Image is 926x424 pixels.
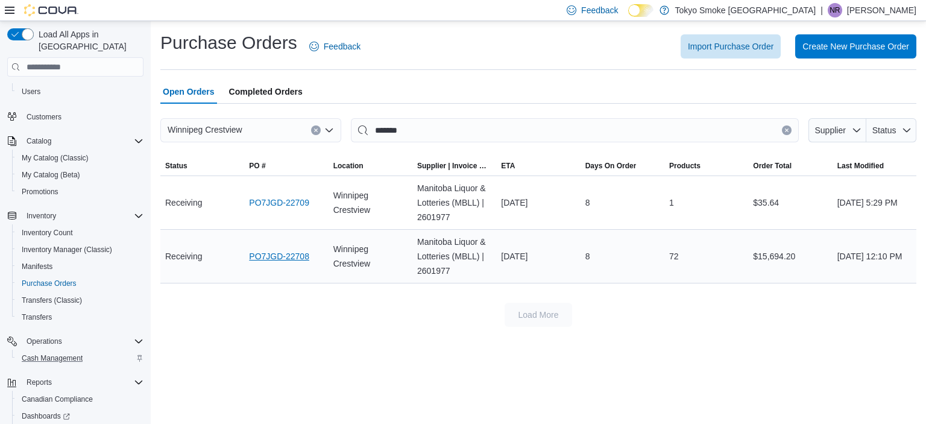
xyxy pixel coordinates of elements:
[585,161,637,171] span: Days On Order
[417,161,491,171] span: Supplier | Invoice Number
[669,161,701,171] span: Products
[688,40,773,52] span: Import Purchase Order
[351,118,799,142] input: This is a search bar. After typing your query, hit enter to filter the results lower in the page.
[748,244,832,268] div: $15,694.20
[22,228,73,238] span: Inventory Count
[585,195,590,210] span: 8
[2,333,148,350] button: Operations
[17,293,143,308] span: Transfers (Classic)
[17,276,81,291] a: Purchase Orders
[22,296,82,305] span: Transfers (Classic)
[17,351,143,365] span: Cash Management
[24,4,78,16] img: Cova
[675,3,816,17] p: Tokyo Smoke [GEOGRAPHIC_DATA]
[22,134,143,148] span: Catalog
[333,188,408,217] span: Winnipeg Crestview
[412,230,496,283] div: Manitoba Liquor & Lotteries (MBLL) | 2601977
[17,242,117,257] a: Inventory Manager (Classic)
[22,334,143,349] span: Operations
[27,378,52,387] span: Reports
[22,262,52,271] span: Manifests
[2,107,148,125] button: Customers
[17,392,143,407] span: Canadian Compliance
[828,3,842,17] div: Nicole Rusnak
[333,161,364,171] div: Location
[17,351,87,365] a: Cash Management
[12,166,148,183] button: My Catalog (Beta)
[229,80,303,104] span: Completed Orders
[12,292,148,309] button: Transfers (Classic)
[333,242,408,271] span: Winnipeg Crestview
[27,112,61,122] span: Customers
[324,125,334,135] button: Open list of options
[17,259,143,274] span: Manifests
[22,209,143,223] span: Inventory
[249,249,309,264] a: PO7JGD-22708
[17,226,143,240] span: Inventory Count
[12,350,148,367] button: Cash Management
[669,249,679,264] span: 72
[17,310,57,324] a: Transfers
[17,84,45,99] a: Users
[311,125,321,135] button: Clear input
[12,150,148,166] button: My Catalog (Classic)
[17,242,143,257] span: Inventory Manager (Classic)
[808,118,866,142] button: Supplier
[12,224,148,241] button: Inventory Count
[17,226,78,240] a: Inventory Count
[12,258,148,275] button: Manifests
[12,275,148,292] button: Purchase Orders
[2,374,148,391] button: Reports
[2,133,148,150] button: Catalog
[17,84,143,99] span: Users
[496,191,580,215] div: [DATE]
[664,156,748,176] button: Products
[22,187,58,197] span: Promotions
[22,109,143,124] span: Customers
[165,249,202,264] span: Receiving
[22,279,77,288] span: Purchase Orders
[249,195,309,210] a: PO7JGD-22709
[27,211,56,221] span: Inventory
[27,337,62,346] span: Operations
[496,156,580,176] button: ETA
[833,244,916,268] div: [DATE] 12:10 PM
[22,134,56,148] button: Catalog
[518,309,559,321] span: Load More
[12,391,148,408] button: Canadian Compliance
[581,156,664,176] button: Days On Order
[585,249,590,264] span: 8
[165,195,202,210] span: Receiving
[304,34,365,59] a: Feedback
[22,87,40,97] span: Users
[833,191,916,215] div: [DATE] 5:29 PM
[17,409,143,423] span: Dashboards
[17,259,57,274] a: Manifests
[22,375,143,390] span: Reports
[249,161,265,171] span: PO #
[748,191,832,215] div: $35.64
[833,156,916,176] button: Last Modified
[22,394,93,404] span: Canadian Compliance
[17,151,143,165] span: My Catalog (Classic)
[581,4,618,16] span: Feedback
[22,110,66,124] a: Customers
[329,156,412,176] button: Location
[34,28,143,52] span: Load All Apps in [GEOGRAPHIC_DATA]
[12,183,148,200] button: Promotions
[22,375,57,390] button: Reports
[17,310,143,324] span: Transfers
[866,118,916,142] button: Status
[244,156,328,176] button: PO #
[802,40,909,52] span: Create New Purchase Order
[17,276,143,291] span: Purchase Orders
[628,4,654,17] input: Dark Mode
[160,156,244,176] button: Status
[22,245,112,255] span: Inventory Manager (Classic)
[165,161,187,171] span: Status
[748,156,832,176] button: Order Total
[505,303,572,327] button: Load More
[17,392,98,407] a: Canadian Compliance
[17,293,87,308] a: Transfers (Classic)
